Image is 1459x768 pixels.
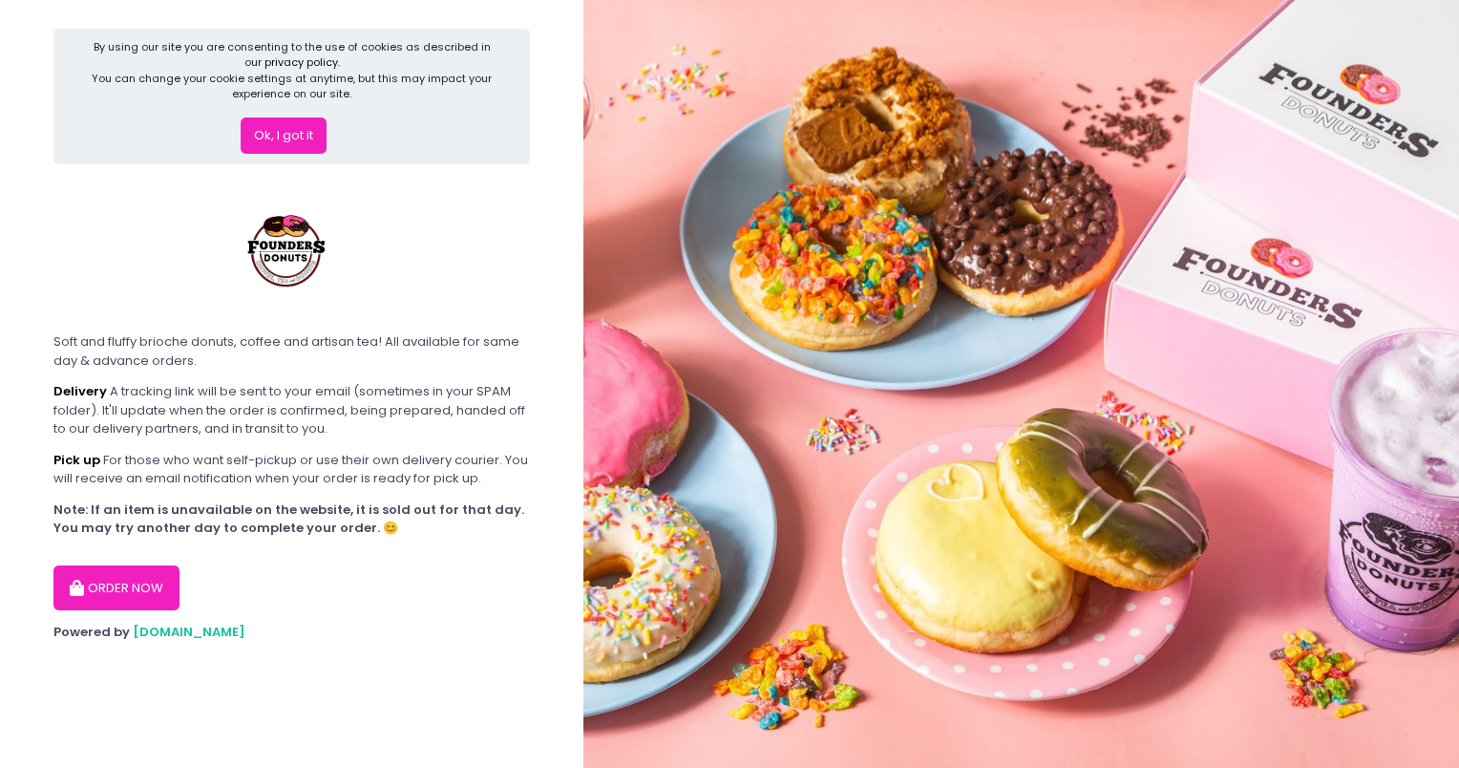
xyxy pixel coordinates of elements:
[264,54,340,70] a: privacy policy.
[53,332,530,370] div: Soft and fluffy brioche donuts, coffee and artisan tea! All available for same day & advance orders.
[133,623,245,641] a: [DOMAIN_NAME]
[53,451,530,488] div: For those who want self-pickup or use their own delivery courier. You will receive an email notif...
[53,623,530,642] div: Powered by
[53,451,100,469] b: Pick up
[241,117,327,154] button: Ok, I got it
[53,565,180,611] button: ORDER NOW
[217,177,360,320] img: Founders Donuts
[53,382,530,438] div: A tracking link will be sent to your email (sometimes in your SPAM folder). It'll update when the...
[86,39,498,102] div: By using our site you are consenting to the use of cookies as described in our You can change you...
[53,382,107,400] b: Delivery
[53,501,530,538] div: Note: If an item is unavailable on the website, it is sold out for that day. You may try another ...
